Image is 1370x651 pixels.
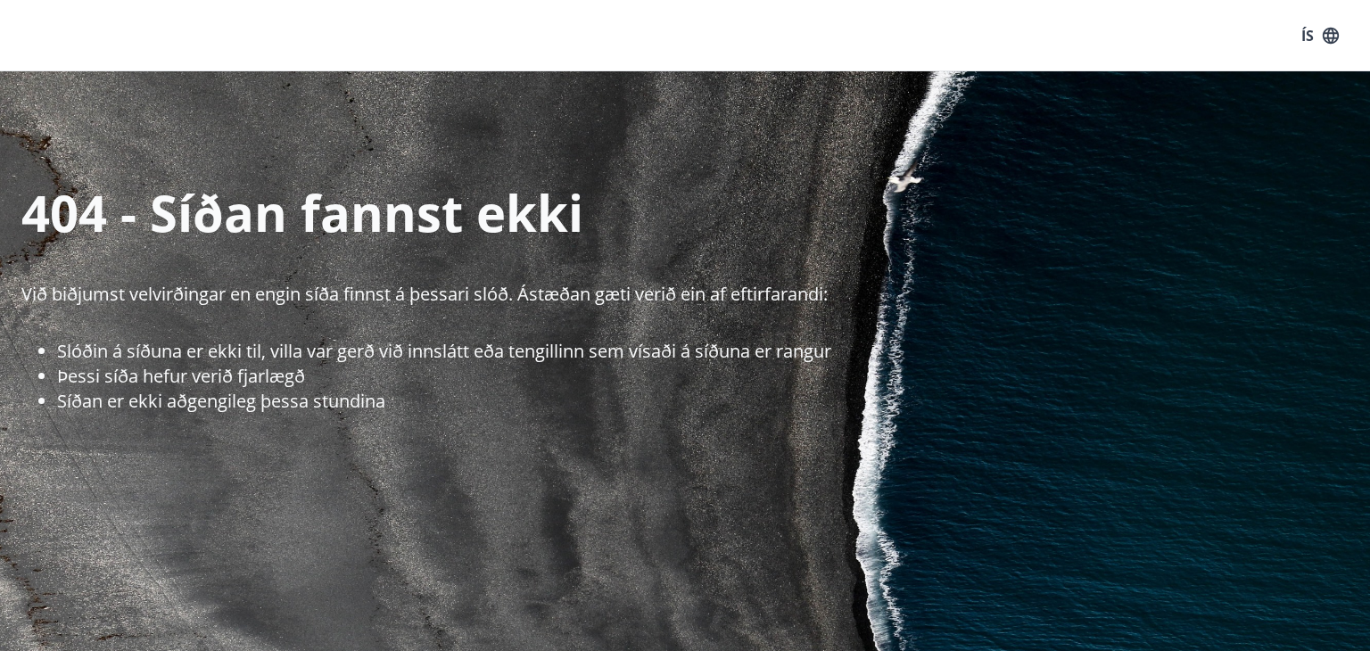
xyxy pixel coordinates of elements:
[57,364,1370,389] li: Þessi síða hefur verið fjarlægð
[57,339,1370,364] li: Slóðin á síðuna er ekki til, villa var gerð við innslátt eða tengillinn sem vísaði á síðuna er ra...
[1292,20,1349,52] button: ÍS
[57,389,1370,414] li: Síðan er ekki aðgengileg þessa stundina
[21,178,1370,246] p: 404 - Síðan fannst ekki
[21,282,1370,307] p: Við biðjumst velvirðingar en engin síða finnst á þessari slóð. Ástæðan gæti verið ein af eftirfar...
